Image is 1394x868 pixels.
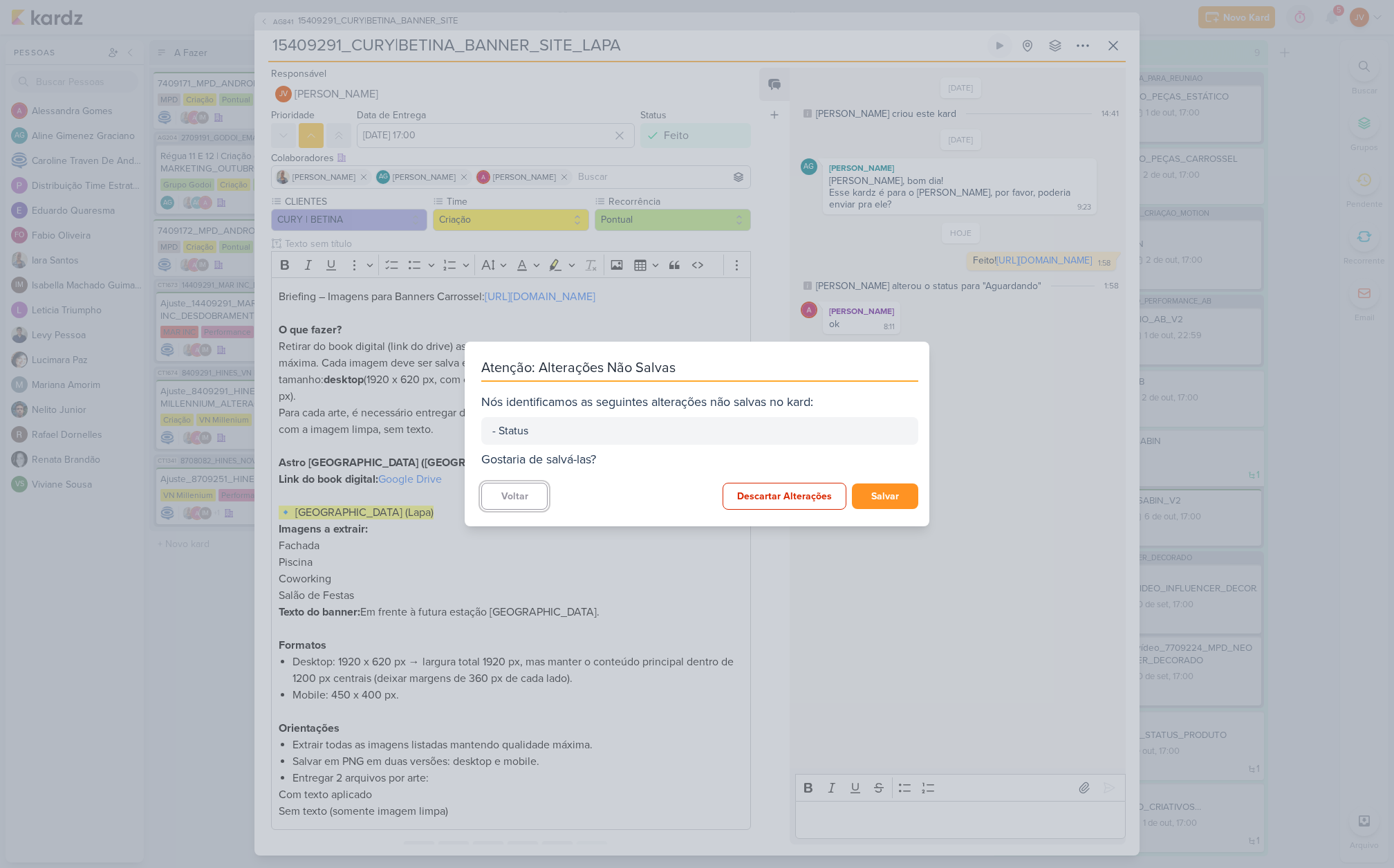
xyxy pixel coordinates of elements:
[481,393,918,412] div: Nós identificamos as seguintes alterações não salvas no kard:
[481,483,548,510] button: Voltar
[492,423,907,439] div: - Status
[481,358,918,382] div: Atenção: Alterações Não Salvas
[481,450,918,469] div: Gostaria de salvá-las?
[723,483,846,510] button: Descartar Alterações
[852,483,918,509] button: Salvar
